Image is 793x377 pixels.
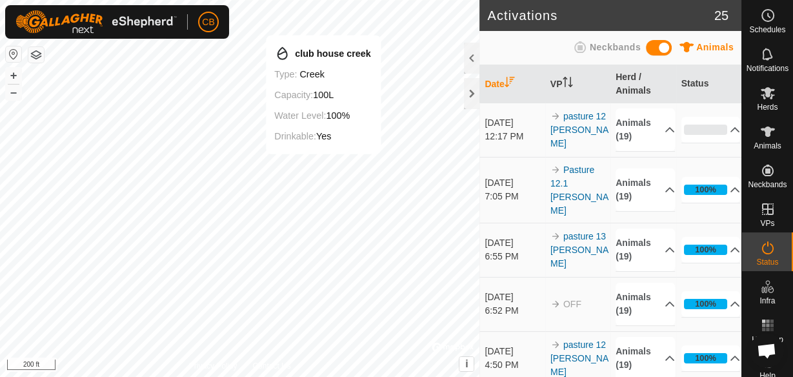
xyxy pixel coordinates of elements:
div: [DATE] [485,345,544,358]
button: Reset Map [6,46,21,62]
label: Capacity: [274,90,313,100]
div: 100% [695,352,716,364]
p-accordion-header: Animals (19) [616,283,675,325]
p-sorticon: Activate to sort [563,79,573,89]
a: pasture 12 [PERSON_NAME] [550,340,608,377]
span: Status [756,258,778,266]
th: Status [676,65,741,103]
div: 100% [695,243,716,256]
div: [DATE] [485,116,544,130]
a: Contact Us [252,360,290,372]
button: – [6,85,21,100]
span: creek [299,69,324,79]
img: arrow [550,111,561,121]
div: 12:17 PM [485,130,544,143]
span: Infra [759,297,775,305]
span: Animals [754,142,781,150]
label: Drinkable: [274,131,316,141]
label: Type: [274,69,297,79]
span: Animals [696,42,734,52]
img: arrow [550,340,561,350]
span: Heatmap [752,336,783,343]
button: Map Layers [28,47,44,63]
a: Privacy Policy [189,360,237,372]
span: Neckbands [748,181,787,188]
div: 6:52 PM [485,304,544,318]
button: i [459,357,474,371]
div: 6:55 PM [485,250,544,263]
span: i [465,358,468,369]
span: VPs [760,219,774,227]
p-accordion-header: 100% [681,345,741,371]
a: pasture 12 [PERSON_NAME] [550,111,608,148]
a: Pasture 12.1 [PERSON_NAME] [550,165,608,216]
span: Notifications [747,65,788,72]
span: Neckbands [590,42,641,52]
div: 7:05 PM [485,190,544,203]
h2: Activations [487,8,714,23]
img: Gallagher Logo [15,10,177,34]
div: 100% [695,298,716,310]
p-accordion-header: 0% [681,117,741,143]
p-accordion-header: 100% [681,177,741,203]
img: arrow [550,165,561,175]
span: OFF [563,299,581,309]
a: Open chat [749,333,784,368]
div: 100% [695,183,716,196]
th: VP [545,65,610,103]
button: + [6,68,21,83]
p-accordion-header: Animals (19) [616,168,675,211]
p-accordion-header: 100% [681,237,741,263]
div: 100L [274,87,371,103]
div: 100% [684,185,728,195]
p-accordion-header: Animals (19) [616,108,675,151]
div: 100% [684,245,728,255]
div: 0% [684,125,728,135]
img: arrow [550,299,561,309]
span: CB [202,15,214,29]
th: Date [479,65,545,103]
label: Water Level: [274,110,326,121]
p-accordion-header: Animals (19) [616,229,675,271]
div: 100% [274,108,371,123]
img: arrow [550,231,561,241]
div: 4:50 PM [485,358,544,372]
div: [DATE] [485,236,544,250]
div: [DATE] [485,290,544,304]
div: Yes [274,128,371,144]
p-sorticon: Activate to sort [505,79,515,89]
div: [DATE] [485,176,544,190]
th: Herd / Animals [610,65,676,103]
div: 100% [684,353,728,363]
a: pasture 13 [PERSON_NAME] [550,231,608,269]
p-accordion-header: 100% [681,291,741,317]
div: 100% [684,299,728,309]
div: club house creek [274,46,371,61]
span: Herds [757,103,778,111]
span: 25 [714,6,728,25]
span: Schedules [749,26,785,34]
